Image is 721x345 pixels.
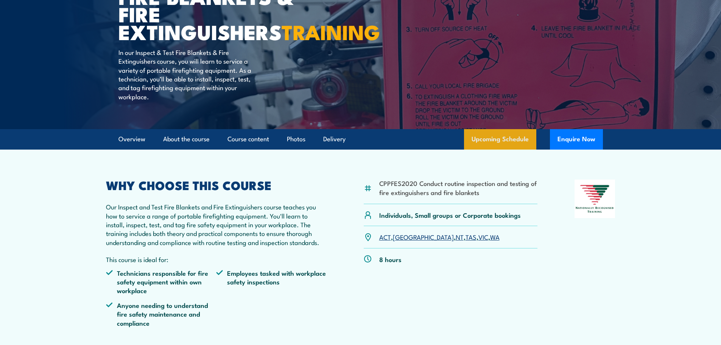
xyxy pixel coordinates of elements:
[379,211,521,219] p: Individuals, Small groups or Corporate bookings
[393,232,454,241] a: [GEOGRAPHIC_DATA]
[106,301,216,327] li: Anyone needing to understand fire safety maintenance and compliance
[550,129,603,150] button: Enquire Now
[323,129,346,149] a: Delivery
[216,269,327,295] li: Employees tasked with workplace safety inspections
[106,269,216,295] li: Technicians responsible for fire safety equipment within own workplace
[379,233,500,241] p: , , , , ,
[282,16,380,47] strong: TRAINING
[466,232,477,241] a: TAS
[106,180,327,190] h2: WHY CHOOSE THIS COURSE
[379,179,538,197] li: CPPFES2020 Conduct routine inspection and testing of fire extinguishers and fire blankets
[106,202,327,247] p: Our Inspect and Test Fire Blankets and Fire Extinguishers course teaches you how to service a ran...
[379,255,402,264] p: 8 hours
[478,232,488,241] a: VIC
[490,232,500,241] a: WA
[118,48,257,101] p: In our Inspect & Test Fire Blankets & Fire Extinguishers course, you will learn to service a vari...
[287,129,305,149] a: Photos
[106,255,327,264] p: This course is ideal for:
[163,129,210,149] a: About the course
[464,129,536,150] a: Upcoming Schedule
[575,180,615,218] img: Nationally Recognised Training logo.
[456,232,464,241] a: NT
[227,129,269,149] a: Course content
[118,129,145,149] a: Overview
[379,232,391,241] a: ACT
